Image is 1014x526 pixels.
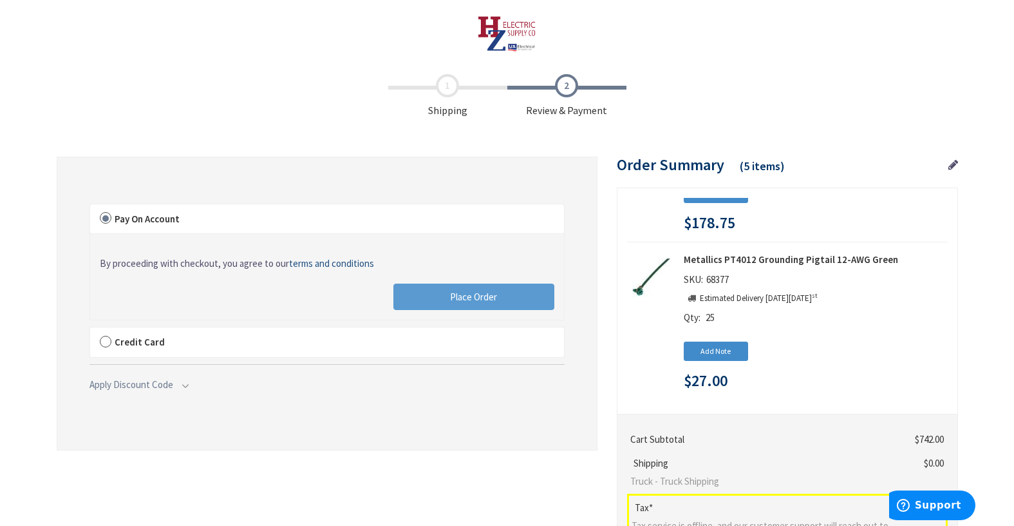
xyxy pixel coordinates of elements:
span: Shipping [388,74,507,118]
span: Qty [684,311,699,324]
span: $742.00 [915,433,944,445]
button: Place Order [393,284,554,311]
span: terms and conditions [289,257,374,269]
strong: Metallics PT4012 Grounding Pigtail 12-AWG Green [684,253,948,266]
span: By proceeding with checkout, you agree to our [100,257,374,269]
span: $27.00 [684,373,728,389]
span: Order Summary [617,155,724,175]
sup: st [812,291,817,300]
a: By proceeding with checkout, you agree to ourterms and conditions [100,257,374,270]
span: Credit Card [115,336,165,348]
img: HZ Electric Supply [478,16,536,52]
span: Pay On Account [115,213,180,225]
span: Truck - Truck Shipping [630,474,892,488]
span: (5 items) [740,159,785,173]
span: $0.00 [924,457,944,469]
span: 25 [706,311,715,324]
th: Cart Subtotal [628,427,897,451]
span: Shipping [630,457,671,469]
span: 68377 [703,273,732,286]
p: Estimated Delivery [DATE][DATE] [684,293,817,305]
div: SKU: [684,273,732,291]
iframe: Opens a widget where you can find more information [889,491,975,523]
span: Apply Discount Code [89,378,173,391]
span: Place Order [450,291,497,303]
span: Review & Payment [507,74,626,118]
span: $178.75 [684,215,735,231]
img: Metallics PT4012 Grounding Pigtail 12-AWG Green [632,258,672,298]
